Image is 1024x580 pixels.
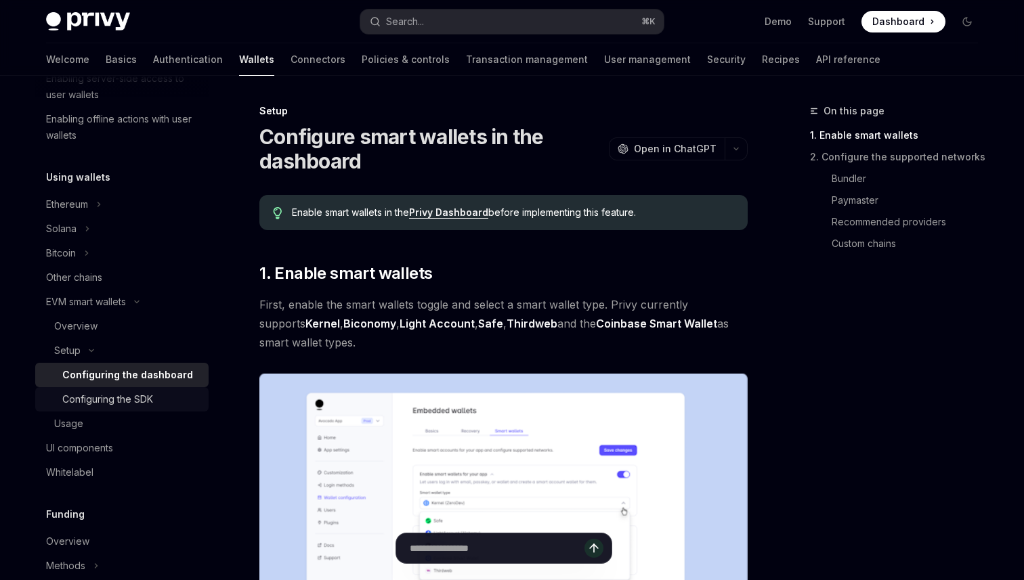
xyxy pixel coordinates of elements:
button: Toggle EVM smart wallets section [35,290,209,314]
h5: Funding [46,506,85,522]
a: Thirdweb [507,317,557,331]
div: Overview [46,533,89,550]
img: dark logo [46,12,130,31]
div: Setup [54,342,81,359]
div: UI components [46,440,113,456]
button: Toggle Setup section [35,338,209,363]
a: Transaction management [466,43,588,76]
a: Usage [35,411,209,436]
div: Setup [259,104,748,118]
button: Open search [360,9,664,34]
div: Overview [54,318,98,334]
a: Bundler [810,168,989,189]
a: Biconomy [343,317,396,331]
span: Dashboard [872,15,924,28]
a: Coinbase Smart Wallet [596,317,717,331]
a: Safe [478,317,503,331]
a: User management [604,43,691,76]
a: UI components [35,436,209,460]
a: Paymaster [810,189,989,211]
div: Solana [46,221,77,237]
h5: Using wallets [46,169,110,185]
a: 2. Configure the supported networks [810,146,989,168]
a: Support [808,15,845,28]
a: Dashboard [861,11,945,32]
div: Enabling offline actions with user wallets [46,111,200,143]
a: Wallets [239,43,274,76]
a: Recipes [762,43,800,76]
div: Ethereum [46,196,88,213]
a: Kernel [305,317,340,331]
div: Configuring the SDK [62,391,153,407]
div: EVM smart wallets [46,294,126,310]
div: Usage [54,416,83,432]
a: Custom chains [810,233,989,254]
div: Bitcoin [46,245,76,261]
a: Other chains [35,265,209,290]
button: Toggle Ethereum section [35,192,209,217]
span: Open in ChatGPT [634,142,717,156]
span: On this page [824,103,884,119]
div: Other chains [46,269,102,286]
a: Configuring the dashboard [35,363,209,387]
button: Toggle Solana section [35,217,209,241]
a: Security [707,43,746,76]
button: Open in ChatGPT [609,137,725,160]
input: Ask a question... [410,533,584,563]
div: Search... [386,14,424,30]
a: API reference [816,43,880,76]
a: Configuring the SDK [35,387,209,411]
button: Toggle Methods section [35,554,209,578]
button: Send message [584,539,603,558]
a: 1. Enable smart wallets [810,125,989,146]
a: Connectors [291,43,345,76]
a: Privy Dashboard [409,206,488,219]
div: Whitelabel [46,464,93,481]
div: Configuring the dashboard [62,367,193,383]
button: Toggle Bitcoin section [35,241,209,265]
a: Authentication [153,43,223,76]
a: Light Account [400,317,475,331]
span: 1. Enable smart wallets [259,263,432,284]
a: Overview [35,529,209,554]
span: ⌘ K [641,16,656,27]
a: Overview [35,314,209,338]
a: Enabling offline actions with user wallets [35,107,209,148]
a: Demo [765,15,792,28]
h1: Configure smart wallets in the dashboard [259,125,603,173]
a: Welcome [46,43,89,76]
span: Enable smart wallets in the before implementing this feature. [292,206,734,219]
button: Toggle dark mode [956,11,978,32]
a: Policies & controls [362,43,450,76]
div: Methods [46,558,85,574]
a: Whitelabel [35,460,209,485]
svg: Tip [273,207,282,219]
a: Recommended providers [810,211,989,233]
span: First, enable the smart wallets toggle and select a smart wallet type. Privy currently supports ,... [259,295,748,352]
a: Basics [106,43,137,76]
